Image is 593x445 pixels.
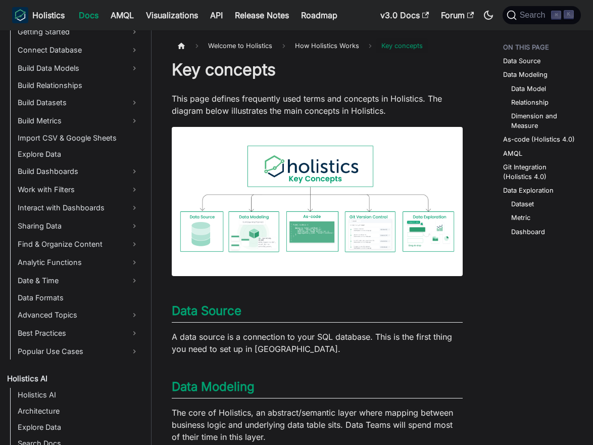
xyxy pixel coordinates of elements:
[15,78,142,93] a: Build Relationships
[511,227,545,237] a: Dashboard
[229,7,295,23] a: Release Notes
[15,388,142,402] a: Holistics AI
[105,7,140,23] a: AMQL
[511,111,573,130] a: Dimension and Measure
[503,56,540,66] a: Data Source
[15,95,142,111] a: Build Datasets
[15,218,142,234] a: Sharing Data
[15,307,142,323] a: Advanced Topics
[564,10,574,19] kbd: K
[15,131,142,145] a: Import CSV & Google Sheets
[15,42,142,58] a: Connect Database
[172,379,255,394] a: Data Modeling
[290,38,364,53] span: How Holistics Works
[204,7,229,23] a: API
[511,213,530,223] a: Metric
[376,38,428,53] span: Key concepts
[203,38,277,53] span: Welcome to Holistics
[511,98,549,107] a: Relationship
[15,236,142,252] a: Find & Organize Content
[551,11,561,20] kbd: ⌘
[503,135,575,144] a: As-code (Holistics 4.0)
[172,38,191,53] a: Home page
[15,163,142,180] a: Build Dashboards
[295,7,343,23] a: Roadmap
[435,7,480,23] a: Forum
[140,7,204,23] a: Visualizations
[172,127,463,276] img: Holistics Workflow
[32,9,65,21] b: Holistics
[12,7,65,23] a: HolisticsHolistics
[503,149,522,158] a: AMQL
[172,407,463,443] p: The core of Holistics, an abstract/semantic layer where mapping between business logic and underl...
[172,303,241,318] a: Data Source
[172,38,463,53] nav: Breadcrumbs
[15,147,142,161] a: Explore Data
[15,291,142,305] a: Data Formats
[12,7,28,23] img: Holistics
[15,60,142,76] a: Build Data Models
[503,162,577,182] a: Git Integration (Holistics 4.0)
[15,254,142,271] a: Analytic Functions
[15,420,142,434] a: Explore Data
[172,331,463,355] p: A data source is a connection to your SQL database. This is the first thing you need to set up in...
[4,372,142,386] a: Holistics AI
[15,182,142,198] a: Work with Filters
[374,7,435,23] a: v3.0 Docs
[503,186,554,195] a: Data Exploration
[480,7,497,23] button: Switch between dark and light mode (currently dark mode)
[503,70,548,79] a: Data Modeling
[172,60,463,80] h1: Key concepts
[15,325,142,341] a: Best Practices
[15,273,142,289] a: Date & Time
[511,199,534,209] a: Dataset
[15,113,142,129] a: Build Metrics
[503,6,581,24] button: Search (Command+K)
[73,7,105,23] a: Docs
[15,343,142,360] a: Popular Use Cases
[15,404,142,418] a: Architecture
[517,11,552,20] span: Search
[15,200,142,216] a: Interact with Dashboards
[511,84,546,94] a: Data Model
[15,24,142,40] a: Getting Started
[172,93,463,117] p: This page defines frequently used terms and concepts in Holistics. The diagram below illustrates ...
